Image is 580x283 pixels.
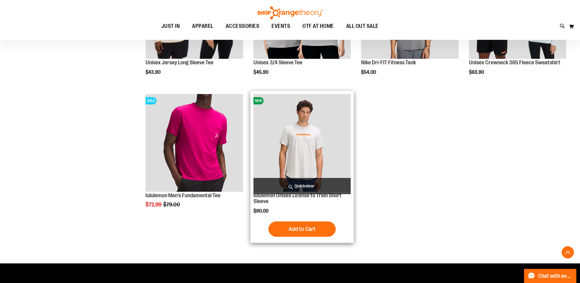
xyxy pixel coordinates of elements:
span: Add to Cart [289,226,316,232]
span: $79.00 [163,202,181,208]
span: EVENTS [272,19,290,33]
a: Unisex Jersey Long Sleeve Tee [146,59,213,66]
img: OTF lululemon Mens The Fundamental T Wild Berry [146,94,243,191]
span: JUST IN [161,19,180,33]
button: Chat with an Expert [524,269,577,283]
div: product [250,91,354,243]
span: NEW [253,97,264,104]
a: Nike Dri-FIT Fitness Tank [361,59,416,66]
span: SALE [146,97,157,104]
span: $63.90 [469,70,485,75]
span: OTF AT HOME [302,19,334,33]
span: $45.90 [253,70,269,75]
a: lululemon Unisex License to Train Short Sleeve [253,192,342,205]
div: product [142,91,246,223]
span: $72.99 [146,202,162,208]
span: ALL OUT SALE [346,19,379,33]
a: lululemon Unisex License to Train Short SleeveNEW [253,94,351,192]
a: Unisex 3/4 Sleeve Tee [253,59,302,66]
a: lululemon Men's Fundamental Tee [146,192,220,198]
span: $43.90 [146,70,161,75]
a: Unisex Crewneck 365 Fleece Sweatshirt [469,59,560,66]
img: Shop Orangetheory [257,6,324,19]
span: ACCESSORIES [226,19,260,33]
a: Quickview [253,178,351,194]
span: $90.00 [253,208,269,214]
span: Chat with an Expert [538,273,573,279]
span: $54.00 [361,70,377,75]
img: lululemon Unisex License to Train Short Sleeve [253,94,351,191]
button: Add to Cart [268,221,336,237]
a: OTF lululemon Mens The Fundamental T Wild BerrySALE [146,94,243,192]
button: Back To Top [562,246,574,258]
span: APPAREL [192,19,213,33]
